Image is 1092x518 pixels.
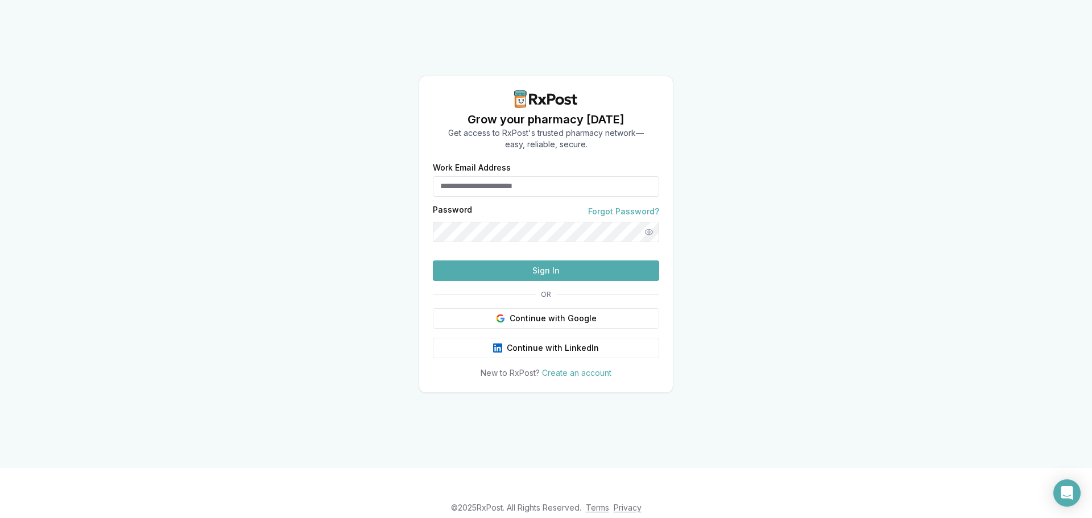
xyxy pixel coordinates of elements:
img: Google [496,314,505,323]
span: New to RxPost? [481,368,540,378]
img: LinkedIn [493,343,502,353]
button: Continue with LinkedIn [433,338,659,358]
button: Sign In [433,260,659,281]
a: Create an account [542,368,611,378]
a: Privacy [614,503,642,512]
p: Get access to RxPost's trusted pharmacy network— easy, reliable, secure. [448,127,644,150]
button: Show password [639,222,659,242]
h1: Grow your pharmacy [DATE] [448,111,644,127]
div: Open Intercom Messenger [1053,479,1081,507]
span: OR [536,290,556,299]
a: Terms [586,503,609,512]
a: Forgot Password? [588,206,659,217]
button: Continue with Google [433,308,659,329]
img: RxPost Logo [510,90,582,108]
label: Work Email Address [433,164,659,172]
label: Password [433,206,472,217]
